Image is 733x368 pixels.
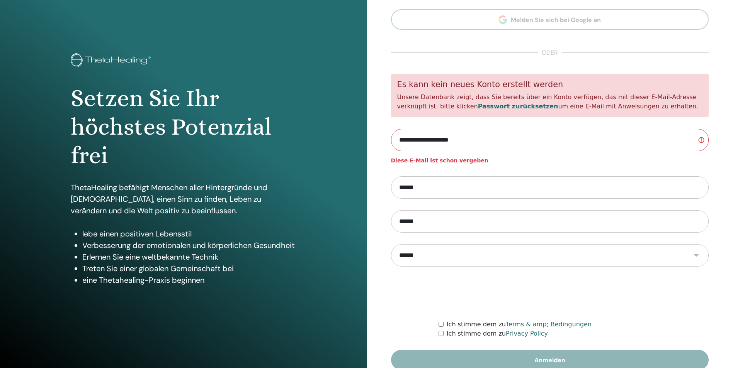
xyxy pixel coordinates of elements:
[82,263,296,274] li: Treten Sie einer globalen Gemeinschaft bei
[506,321,592,328] a: Terms & amp; Bedingungen
[71,182,296,216] p: ThetaHealing befähigt Menschen aller Hintergründe und [DEMOGRAPHIC_DATA], einen Sinn zu finden, L...
[506,330,548,337] a: Privacy Policy
[391,74,709,117] div: Unsere Datenbank zeigt, dass Sie bereits über ein Konto verfügen, das mit dieser E-Mail-Adresse v...
[491,278,609,308] iframe: reCAPTCHA
[82,240,296,251] li: Verbesserung der emotionalen und körperlichen Gesundheit
[82,228,296,240] li: lebe einen positiven Lebensstil
[82,274,296,286] li: eine Thetahealing-Praxis beginnen
[538,48,562,57] span: oder
[391,157,488,164] strong: Diese E-Mail ist schon vergeben
[82,251,296,263] li: Erlernen Sie eine weltbekannte Technik
[447,329,548,338] label: Ich stimme dem zu
[71,84,296,170] h1: Setzen Sie Ihr höchstes Potenzial frei
[447,320,592,329] label: Ich stimme dem zu
[478,103,558,110] a: Passwort zurücksetzen
[397,80,703,89] h5: Es kann kein neues Konto erstellt werden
